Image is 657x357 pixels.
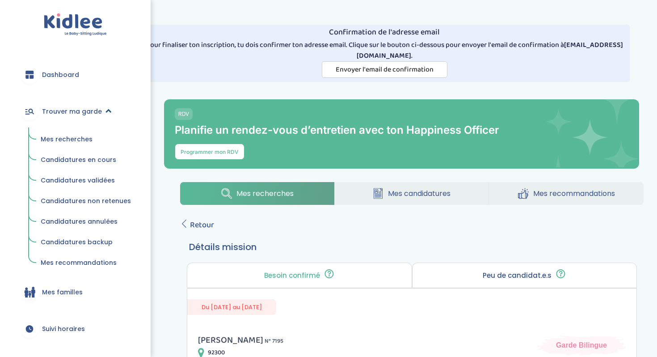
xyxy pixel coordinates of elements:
a: Candidatures validées [34,172,137,189]
span: Suivi horaires [42,324,85,334]
a: Mes recherches [34,131,137,148]
span: Candidatures backup [41,238,113,246]
span: Candidatures annulées [41,217,118,226]
span: Trouver ma garde [42,107,102,116]
a: Retour [180,219,214,231]
a: Candidatures annulées [34,213,137,230]
a: Dashboard [13,59,137,91]
a: Mes candidatures [335,182,489,205]
span: Candidatures en cours [41,155,116,164]
strong: [EMAIL_ADDRESS][DOMAIN_NAME] [357,39,623,61]
span: Candidatures non retenues [41,196,131,205]
a: Suivi horaires [13,313,137,345]
img: logo.svg [44,13,107,36]
p: Planifie un rendez-vous d’entretien avec ton Happiness Officer [175,123,628,136]
span: Mes candidatures [388,188,451,199]
a: Mes recherches [180,182,334,205]
button: Programmer mon RDV [175,144,244,160]
span: Du [DATE] au [DATE] [187,299,276,315]
h4: Confirmation de l'adresse email [143,28,626,37]
span: Dashboard [42,70,79,80]
a: Mes recommandations [34,255,137,272]
span: Mes recommandations [533,188,615,199]
span: N° 7195 [265,336,283,346]
p: Besoin confirmé [264,272,320,279]
span: Mes familles [42,288,83,297]
span: [PERSON_NAME] [198,333,263,347]
span: Mes recherches [41,135,93,144]
p: Pour finaliser ton inscription, tu dois confirmer ton adresse email. Clique sur le bouton ci-dess... [143,40,626,61]
a: Mes recommandations [489,182,644,205]
p: Peu de candidat.e.s [483,272,552,279]
a: Candidatures backup [34,234,137,251]
span: Mes recommandations [41,258,117,267]
a: Candidatures en cours [34,152,137,169]
span: Envoyer l'email de confirmation [336,64,434,75]
span: Garde Bilingue [556,340,607,350]
span: RDV [175,108,193,120]
span: Mes recherches [236,188,294,199]
a: Candidatures non retenues [34,193,137,210]
button: Envoyer l'email de confirmation [322,61,447,78]
h3: Détails mission [189,240,635,254]
span: Candidatures validées [41,176,115,185]
a: Mes familles [13,276,137,308]
a: Trouver ma garde [13,95,137,127]
span: Retour [190,219,214,231]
